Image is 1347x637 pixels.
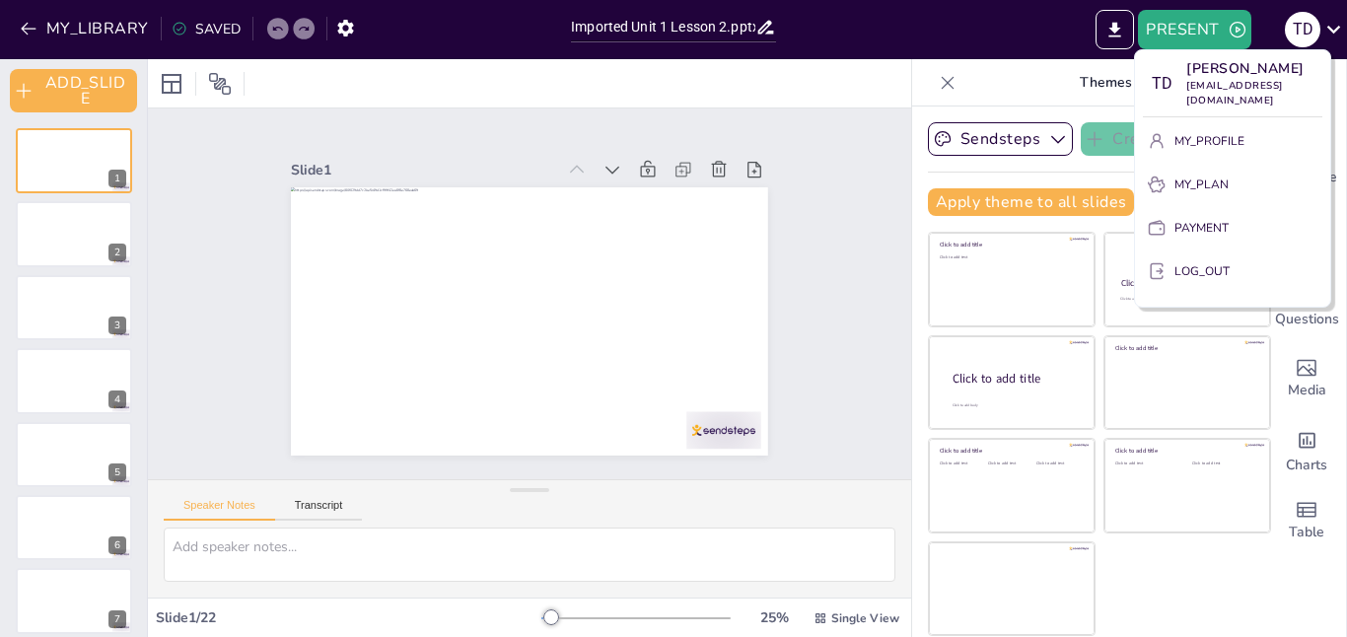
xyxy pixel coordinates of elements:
[1174,219,1229,237] p: PAYMENT
[1174,176,1229,193] p: MY_PLAN
[1143,169,1322,200] button: MY_PLAN
[1143,255,1322,287] button: LOG_OUT
[1186,58,1322,79] p: [PERSON_NAME]
[1174,132,1244,150] p: MY_PROFILE
[1143,212,1322,244] button: PAYMENT
[1186,79,1322,108] p: [EMAIL_ADDRESS][DOMAIN_NAME]
[1143,125,1322,157] button: MY_PROFILE
[1174,262,1230,280] p: LOG_OUT
[1143,66,1178,102] div: T D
